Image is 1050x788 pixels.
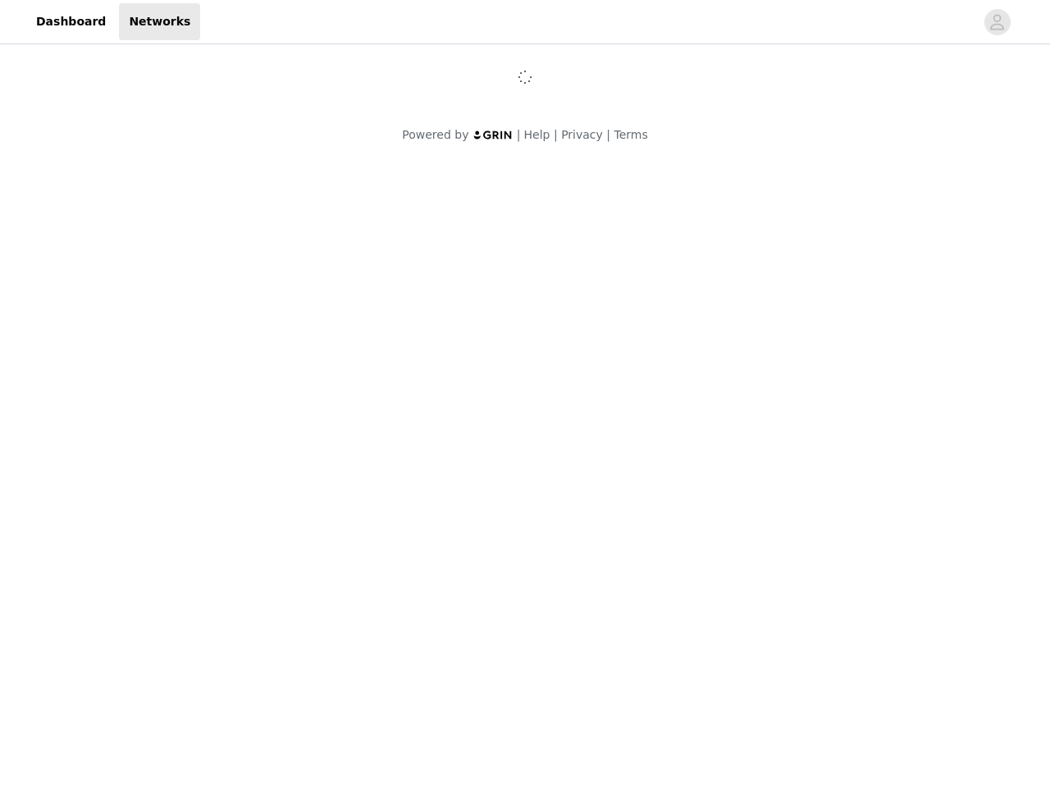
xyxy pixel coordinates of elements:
[517,128,521,141] span: |
[614,128,647,141] a: Terms
[26,3,116,40] a: Dashboard
[524,128,550,141] a: Help
[554,128,558,141] span: |
[119,3,200,40] a: Networks
[402,128,468,141] span: Powered by
[606,128,610,141] span: |
[989,9,1005,35] div: avatar
[561,128,603,141] a: Privacy
[472,130,514,140] img: logo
